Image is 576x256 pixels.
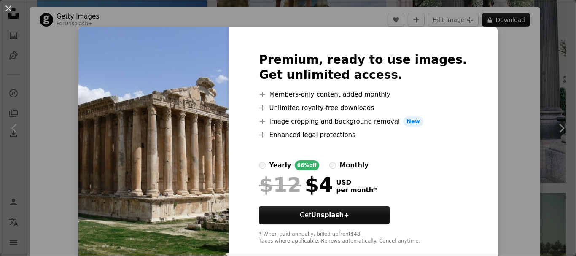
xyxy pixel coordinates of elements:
[259,162,266,169] input: yearly66%off
[259,174,333,196] div: $4
[259,52,467,83] h2: Premium, ready to use images. Get unlimited access.
[329,162,336,169] input: monthly
[311,211,349,219] strong: Unsplash+
[259,103,467,113] li: Unlimited royalty-free downloads
[336,179,377,186] span: USD
[259,116,467,127] li: Image cropping and background removal
[259,206,390,224] button: GetUnsplash+
[403,116,423,127] span: New
[259,130,467,140] li: Enhanced legal protections
[339,160,369,170] div: monthly
[259,174,301,196] span: $12
[259,231,467,245] div: * When paid annually, billed upfront $48 Taxes where applicable. Renews automatically. Cancel any...
[269,160,291,170] div: yearly
[336,186,377,194] span: per month *
[295,160,320,170] div: 66% off
[259,89,467,100] li: Members-only content added monthly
